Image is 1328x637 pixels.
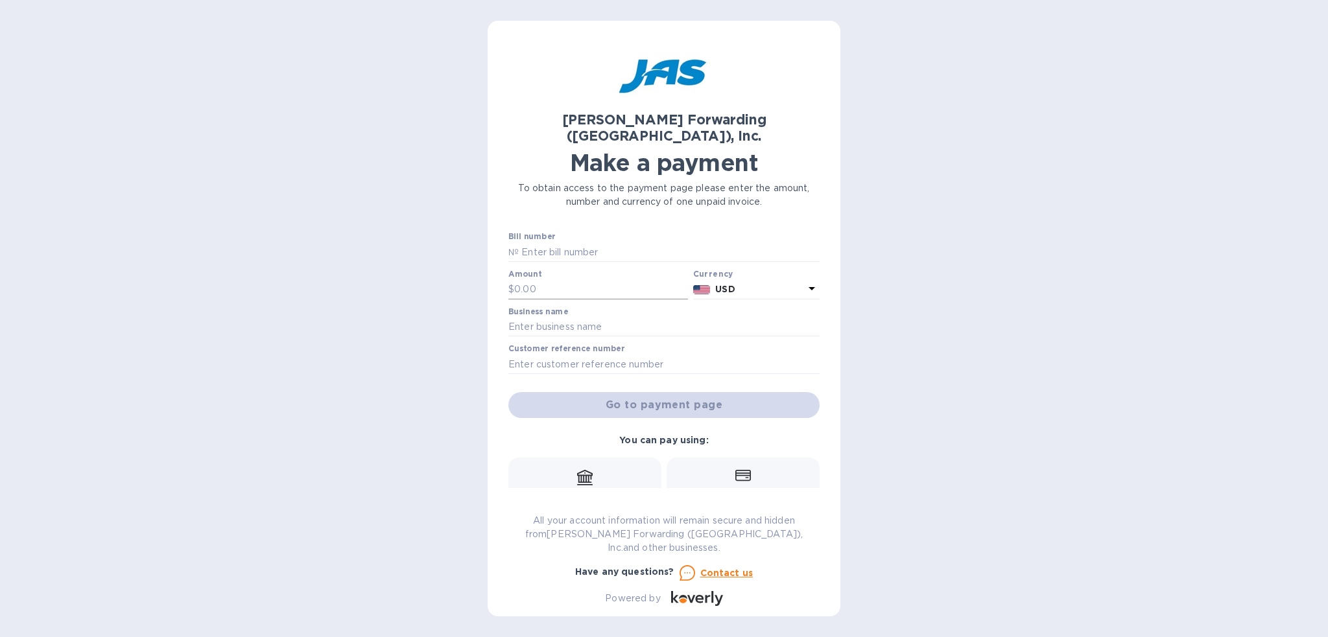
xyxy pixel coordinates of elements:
b: Currency [693,269,733,279]
b: USD [715,284,735,294]
input: Enter customer reference number [508,354,820,374]
b: Have any questions? [575,566,674,577]
input: Enter business name [508,318,820,337]
u: Contact us [700,568,753,578]
b: You can pay using: [619,435,708,445]
b: [PERSON_NAME] Forwarding ([GEOGRAPHIC_DATA]), Inc. [562,111,766,144]
p: № [508,246,519,259]
p: All your account information will remain secure and hidden from [PERSON_NAME] Forwarding ([GEOGRA... [508,514,820,555]
label: Business name [508,308,568,316]
input: Enter bill number [519,242,820,262]
label: Customer reference number [508,345,624,353]
label: Bill number [508,233,555,241]
label: Amount [508,270,541,278]
h1: Make a payment [508,149,820,176]
p: Powered by [605,592,660,605]
img: USD [693,285,711,294]
p: $ [508,283,514,296]
input: 0.00 [514,280,688,299]
p: To obtain access to the payment page please enter the amount, number and currency of one unpaid i... [508,181,820,209]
